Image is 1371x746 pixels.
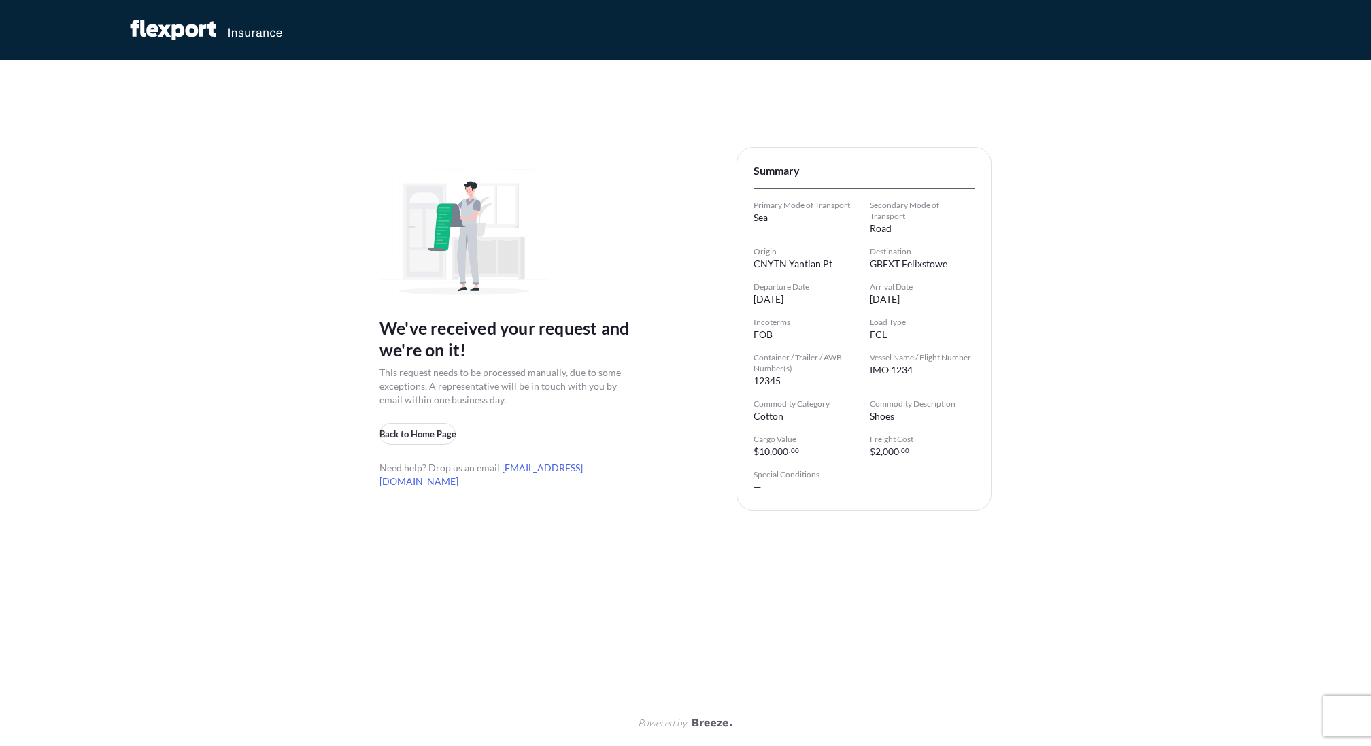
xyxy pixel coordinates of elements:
span: Freight Cost [870,434,975,445]
span: Destination [870,246,975,257]
span: sea [754,211,768,224]
button: Back to Home Page [379,423,456,445]
span: [DATE] [754,292,783,306]
span: 00 [901,448,909,453]
span: Secondary Mode of Transport [870,200,975,222]
span: , [881,447,883,456]
span: Primary Mode of Transport [754,200,859,211]
span: $ [870,447,875,456]
span: Cotton [754,409,783,423]
span: Load Type [870,317,975,328]
span: . [899,448,900,453]
span: . [789,448,790,453]
span: Departure Date [754,282,859,292]
span: Special Conditions [754,469,859,480]
span: Cargo Value [754,434,859,445]
a: Back to Home Page [379,423,634,445]
span: FOB [754,328,773,341]
span: GBFXT Felixstowe [870,257,947,271]
span: Container / Trailer / AWB Number(s) [754,352,859,374]
span: Origin [754,246,859,257]
p: Back to Home Page [379,427,456,441]
span: Incoterms [754,317,859,328]
span: [DATE] [870,292,900,306]
span: Vessel Name / Flight Number [870,352,975,363]
span: 12345 [754,374,781,388]
span: Commodity Category [754,399,859,409]
span: Shoes [870,409,894,423]
span: 2 [875,447,881,456]
span: — [754,480,762,494]
span: 000 [772,447,788,456]
span: 00 [791,448,799,453]
span: Powered by [638,716,687,730]
span: We've received your request and we're on it! [379,317,634,360]
span: Arrival Date [870,282,975,292]
span: , [770,447,772,456]
span: Commodity Description [870,399,975,409]
span: FCL [870,328,887,341]
span: Need help? Drop us an email [379,461,634,488]
span: road [870,222,892,235]
span: IMO 1234 [870,363,913,377]
span: Summary [754,164,975,177]
span: $ [754,447,759,456]
span: This request needs to be processed manually, due to some exceptions. A representative will be in ... [379,366,634,407]
span: 10 [759,447,770,456]
span: CNYTN Yantian Pt [754,257,832,271]
span: 000 [883,447,899,456]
